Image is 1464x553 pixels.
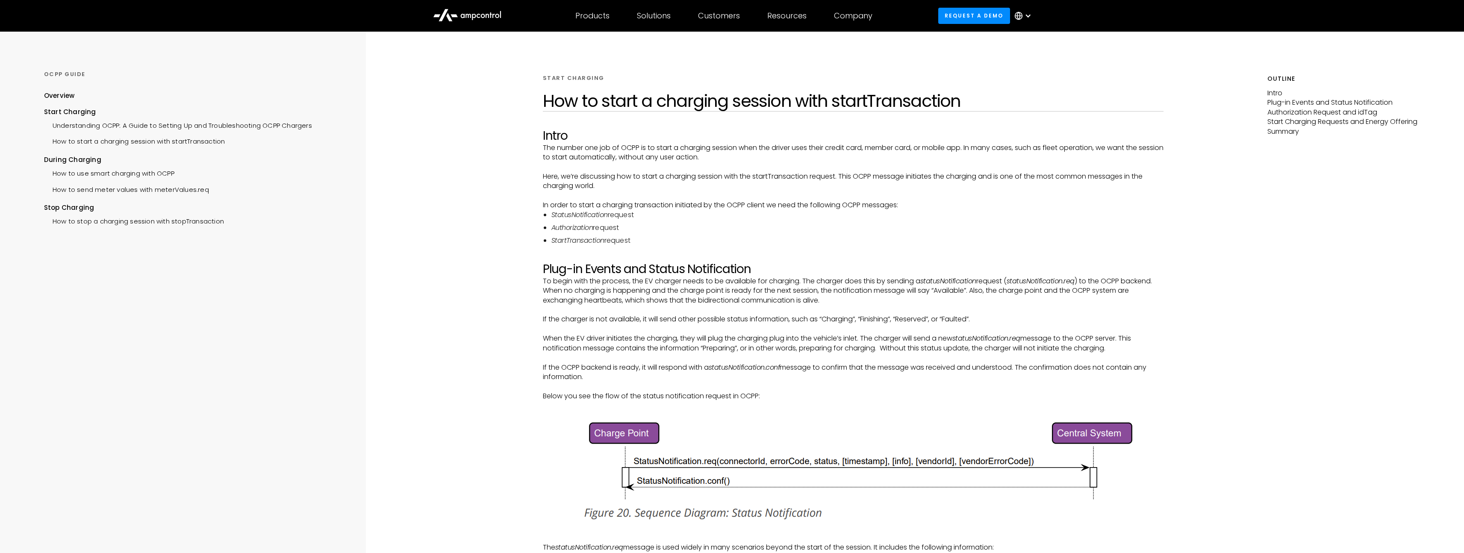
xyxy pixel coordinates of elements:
h1: How to start a charging session with startTransaction [543,91,1164,111]
h2: Plug-in Events and Status Notification [543,262,1164,276]
p: ‍ [543,401,1164,410]
a: How to start a charging session with startTransaction [44,132,225,148]
em: statusNotification.conf [709,362,780,372]
p: When the EV driver initiates the charging, they will plug the charging plug into the vehicle’s in... [543,334,1164,353]
div: Solutions [637,11,671,21]
p: ‍ [543,533,1164,543]
a: Understanding OCPP: A Guide to Setting Up and Troubleshooting OCPP Chargers [44,117,312,132]
div: Products [575,11,610,21]
p: Here, we’re discussing how to start a charging session with the startTransaction request. This OC... [543,172,1164,191]
em: statusNotification.req [555,542,623,552]
div: Overview [44,91,75,100]
p: If the OCPP backend is ready, it will respond with a message to confirm that the message was rece... [543,363,1164,382]
p: ‍ [543,382,1164,391]
p: Summary [1267,127,1420,136]
p: Plug-in Events and Status Notification [1267,98,1420,107]
p: The number one job of OCPP is to start a charging session when the driver uses their credit card,... [543,143,1164,162]
p: Below you see the flow of the status notification request in OCPP: [543,391,1164,401]
div: Stop Charging [44,203,337,212]
p: Authorization Request and idTag [1267,108,1420,117]
div: Start Charging [44,107,337,117]
em: StartTransaction [551,235,604,245]
p: Start Charging Requests and Energy Offering [1267,117,1420,126]
p: In order to start a charging transaction initiated by the OCPP client we need the following OCPP ... [543,200,1164,210]
div: Customers [698,11,740,21]
em: statusNotification [920,276,976,286]
p: ‍ [543,253,1164,262]
div: During Charging [44,155,337,165]
p: If the charger is not available, it will send other possible status information, such as “Chargin... [543,315,1164,324]
li: request [551,236,1164,245]
a: How to stop a charging session with stopTransaction [44,212,224,228]
img: status notification request in OCPP [568,411,1138,529]
p: ‍ [543,324,1164,334]
h2: Intro [543,129,1164,143]
em: statusNotification.req [952,333,1020,343]
p: The message is used widely in many scenarios beyond the start of the session. It includes the fol... [543,543,1164,552]
div: Company [834,11,872,21]
a: How to send meter values with meterValues.req [44,181,209,197]
div: START CHARGING [543,74,604,82]
p: ‍ [543,353,1164,362]
h5: Outline [1267,74,1420,83]
em: Authorization [551,223,593,232]
em: StatusNotification [551,210,608,220]
li: request [551,223,1164,232]
p: ‍ [543,305,1164,315]
li: request [551,210,1164,220]
div: OCPP GUIDE [44,71,337,78]
a: Request a demo [938,8,1010,24]
em: statusNotification.req [1007,276,1075,286]
p: To begin with the process, the EV charger needs to be available for charging. The charger does th... [543,276,1164,305]
a: Overview [44,91,75,107]
p: Intro [1267,88,1420,98]
p: ‍ [543,191,1164,200]
div: Resources [767,11,807,21]
a: How to use smart charging with OCPP [44,165,174,180]
p: ‍ [543,162,1164,172]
